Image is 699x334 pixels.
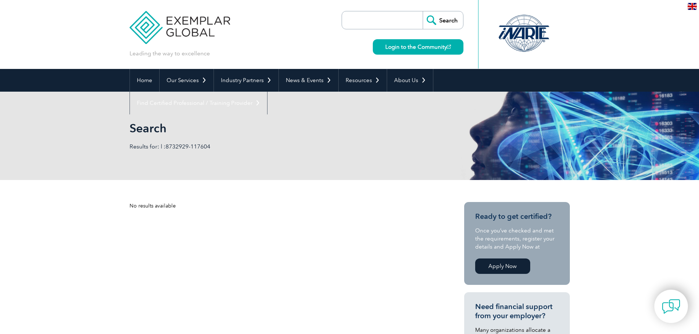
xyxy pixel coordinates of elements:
[447,45,451,49] img: open_square.png
[475,258,530,274] a: Apply Now
[130,121,411,135] h1: Search
[130,92,267,114] a: Find Certified Professional / Training Provider
[279,69,338,92] a: News & Events
[475,302,559,320] h3: Need financial support from your employer?
[423,11,463,29] input: Search
[130,143,350,151] p: Results for: l :8732929-117604
[160,69,214,92] a: Our Services
[475,212,559,221] h3: Ready to get certified?
[688,3,697,10] img: en
[387,69,433,92] a: About Us
[130,49,210,58] p: Leading the way to excellence
[373,39,463,55] a: Login to the Community
[475,227,559,251] p: Once you’ve checked and met the requirements, register your details and Apply Now at
[214,69,278,92] a: Industry Partners
[662,297,680,316] img: contact-chat.png
[130,202,438,210] div: No results available
[130,69,159,92] a: Home
[339,69,387,92] a: Resources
